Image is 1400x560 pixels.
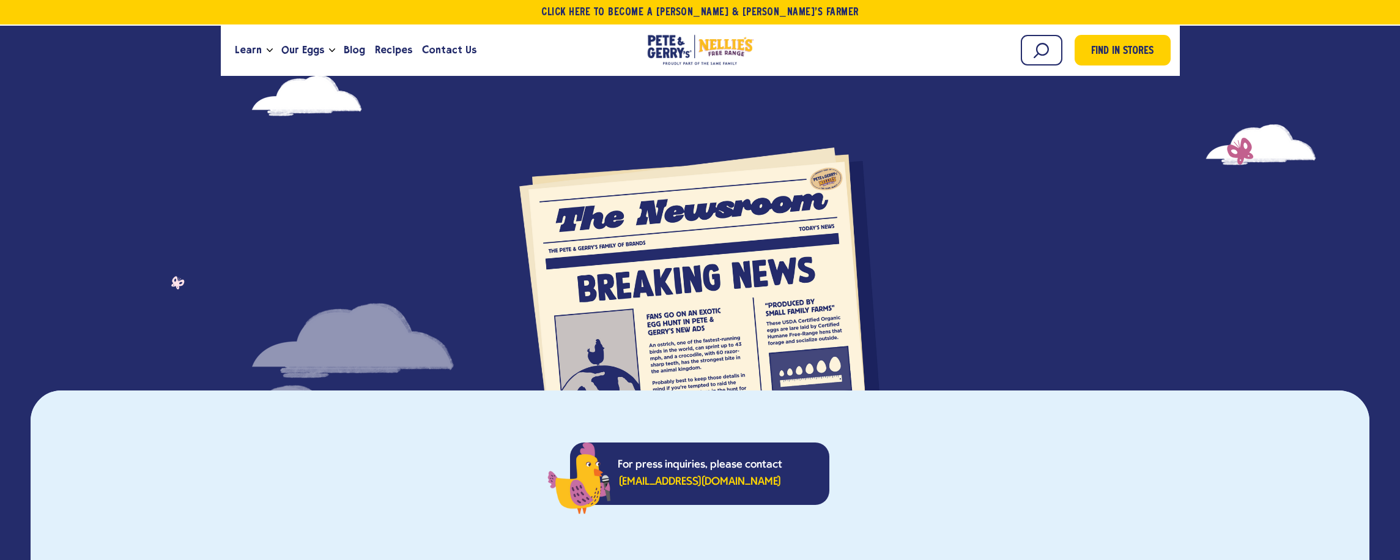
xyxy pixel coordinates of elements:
[276,34,329,67] a: Our Eggs
[1021,35,1062,65] input: Search
[339,34,370,67] a: Blog
[281,42,324,58] span: Our Eggs
[417,34,481,67] a: Contact Us
[370,34,417,67] a: Recipes
[267,48,273,53] button: Open the dropdown menu for Learn
[619,476,781,489] a: [EMAIL_ADDRESS][DOMAIN_NAME]
[344,42,365,58] span: Blog
[329,48,335,53] button: Open the dropdown menu for Our Eggs
[1091,43,1154,60] span: Find in Stores
[422,42,476,58] span: Contact Us
[230,34,267,67] a: Learn
[1075,35,1171,65] a: Find in Stores
[375,42,412,58] span: Recipes
[235,42,262,58] span: Learn
[603,457,796,491] p: For press inquiries, please contact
